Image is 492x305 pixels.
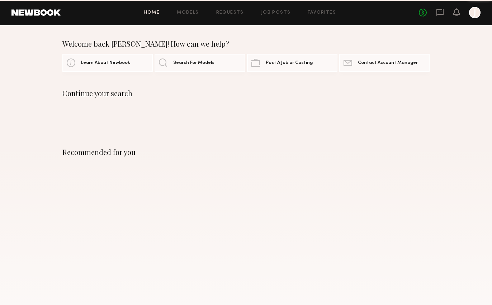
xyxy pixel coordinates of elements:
a: Favorites [308,10,336,15]
a: Post A Job or Casting [247,54,337,72]
div: Welcome back [PERSON_NAME]! How can we help? [62,39,430,48]
a: Job Posts [261,10,291,15]
a: Home [144,10,160,15]
a: J [469,7,481,18]
span: Contact Account Manager [358,61,418,65]
a: Search For Models [155,54,245,72]
a: Models [177,10,199,15]
span: Learn About Newbook [81,61,130,65]
div: Continue your search [62,89,430,98]
a: Learn About Newbook [62,54,153,72]
span: Search For Models [173,61,214,65]
div: Recommended for you [62,148,430,156]
a: Contact Account Manager [339,54,430,72]
span: Post A Job or Casting [266,61,313,65]
a: Requests [216,10,244,15]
